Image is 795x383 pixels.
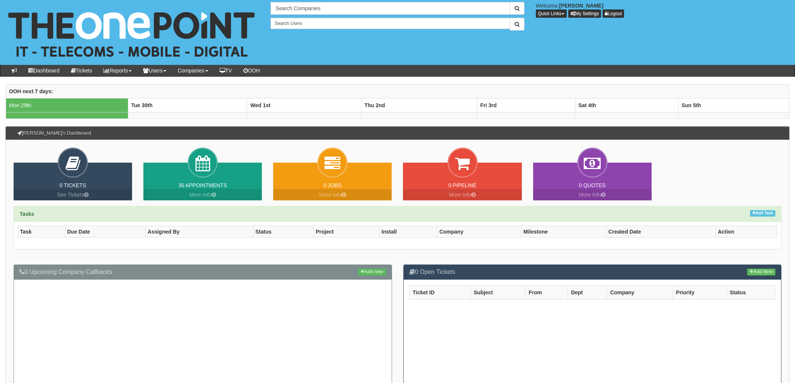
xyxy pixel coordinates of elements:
a: TV [214,65,238,76]
th: Fri 3rd [477,98,575,112]
th: Milestone [521,226,606,238]
a: Dashboard [23,65,65,76]
input: Search Users [271,18,510,29]
a: 0 Jobs [323,182,341,188]
th: Task [18,226,65,238]
button: Quick Links [536,9,567,18]
a: Logout [603,9,624,18]
b: [PERSON_NAME] [559,3,603,9]
a: Reports [98,65,137,76]
th: Created Date [606,226,716,238]
h3: [PERSON_NAME]'s Dashboard [14,127,95,140]
th: Thu 2nd [361,98,477,112]
th: Company [607,285,673,299]
a: 0 Quotes [579,182,606,188]
a: Add new [358,269,386,275]
th: Priority [673,285,726,299]
a: More Info [143,189,262,200]
h3: 0 Open Tickets [409,269,776,275]
th: Company [437,226,521,238]
td: Mon 29th [6,98,128,112]
th: Subject [471,285,526,299]
th: From [526,285,568,299]
th: Project [314,226,379,238]
a: See Tickets [14,189,132,200]
th: Wed 1st [247,98,361,112]
a: Add New [747,269,775,275]
th: Sat 4th [575,98,678,112]
th: Install [380,226,437,238]
a: More Info [273,189,392,200]
a: More Info [533,189,652,200]
th: Dept [568,285,607,299]
th: Due Date [65,226,146,238]
a: 30 Appointments [178,182,227,188]
div: Welcome, [530,2,795,18]
a: More Info [403,189,521,200]
th: Action [716,226,777,238]
a: 0 Pipeline [448,182,477,188]
a: Add Task [750,210,775,217]
th: Sun 5th [678,98,789,112]
a: Companies [172,65,214,76]
a: My Settings [568,9,601,18]
a: Tickets [65,65,98,76]
th: Tue 30th [128,98,247,112]
th: Status [253,226,314,238]
input: Search Companies [271,2,510,15]
h3: 0 Upcoming Company Callbacks [20,269,386,275]
th: Status [726,285,775,299]
th: Assigned By [146,226,253,238]
a: Users [137,65,172,76]
a: OOH [238,65,266,76]
th: OOH next 7 days: [6,84,789,98]
strong: Tasks [20,211,34,217]
th: Ticket ID [409,285,471,299]
a: 0 Tickets [60,182,86,188]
